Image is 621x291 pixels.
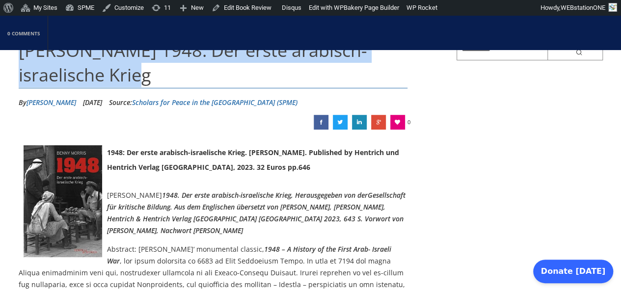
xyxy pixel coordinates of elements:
a: [PERSON_NAME] [27,98,76,107]
span: 0 [407,115,410,130]
strong: 1948: Der erste arabisch-israelische Krieg. [PERSON_NAME]. Published by Hentrich und Hentrich Ver... [107,148,399,172]
em: 1948. Der erste arabisch-israelische Krieg, Herausgegeben von der [162,190,368,200]
span: WEBstationONE [561,4,605,11]
a: Benny Morris 1948. Der erste arabisch-israelische Krieg [371,115,386,130]
em: 1948 – A History of the First Arab- Israeli War [107,244,391,265]
p: [PERSON_NAME] [19,189,408,236]
div: Source: [109,95,297,110]
em: Gesellschaft für kritische Bildung. Aus dem Englischen übersetzt von [PERSON_NAME], [PERSON_NAME]... [107,190,405,235]
li: By [19,95,76,110]
a: Benny Morris 1948. Der erste arabisch-israelische Krieg [314,115,328,130]
a: Scholars for Peace in the [GEOGRAPHIC_DATA] (SPME) [132,98,297,107]
li: [DATE] [83,95,102,110]
img: Benny Morris 1948. Der erste arabisch-israelische Krieg [24,145,102,257]
a: Benny Morris 1948. Der erste arabisch-israelische Krieg [333,115,348,130]
a: Benny Morris 1948. Der erste arabisch-israelische Krieg [352,115,367,130]
span: [PERSON_NAME] 1948. Der erste arabisch-israelische Krieg [19,38,367,87]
